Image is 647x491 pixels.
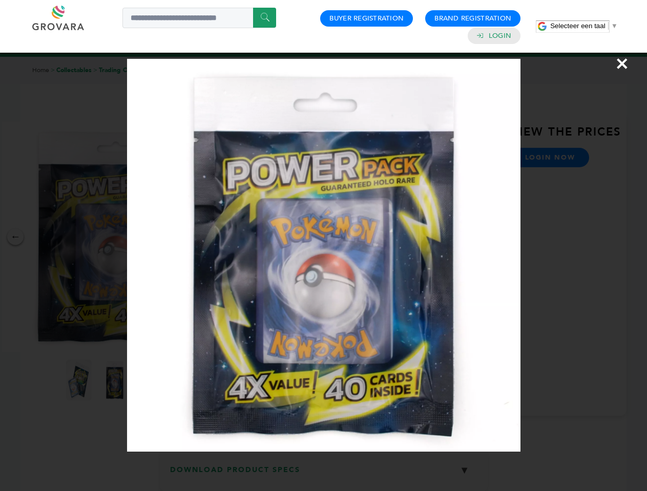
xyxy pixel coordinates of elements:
span: × [615,49,629,78]
a: Login [489,31,511,40]
span: ▼ [611,22,618,30]
a: Buyer Registration [329,14,404,23]
a: Brand Registration [434,14,511,23]
a: Selecteer een taal​ [550,22,618,30]
img: Image Preview [127,59,520,452]
input: Search a product or brand... [122,8,276,28]
span: Selecteer een taal [550,22,605,30]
